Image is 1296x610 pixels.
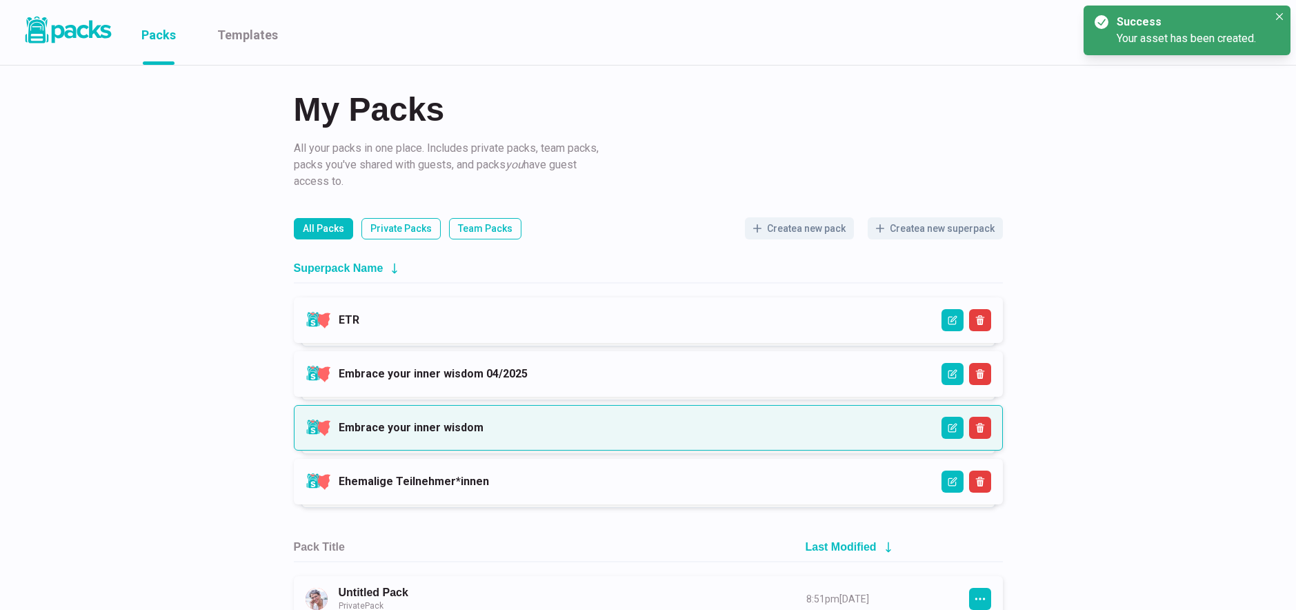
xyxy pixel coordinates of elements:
[1271,8,1288,25] button: Close
[806,540,877,553] h2: Last Modified
[969,471,991,493] button: Delete Superpack
[941,363,964,385] button: Edit
[21,14,114,51] a: Packs logo
[21,14,114,46] img: Packs logo
[745,217,854,239] button: Createa new pack
[941,309,964,331] button: Edit
[303,222,344,236] p: All Packs
[370,222,432,236] p: Private Packs
[969,417,991,439] button: Delete Superpack
[294,540,345,553] h2: Pack Title
[1117,14,1263,30] div: Success
[941,417,964,439] button: Edit
[969,363,991,385] button: Delete Superpack
[1117,30,1268,47] div: Your asset has been created.
[941,471,964,493] button: Edit
[294,140,604,190] p: All your packs in one place. Includes private packs, team packs, packs you've shared with guests,...
[506,158,524,171] i: you
[458,222,512,236] p: Team Packs
[294,93,1003,126] h2: My Packs
[294,262,383,275] h2: Superpack Name
[868,217,1003,239] button: Createa new superpack
[969,309,991,331] button: Delete Superpack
